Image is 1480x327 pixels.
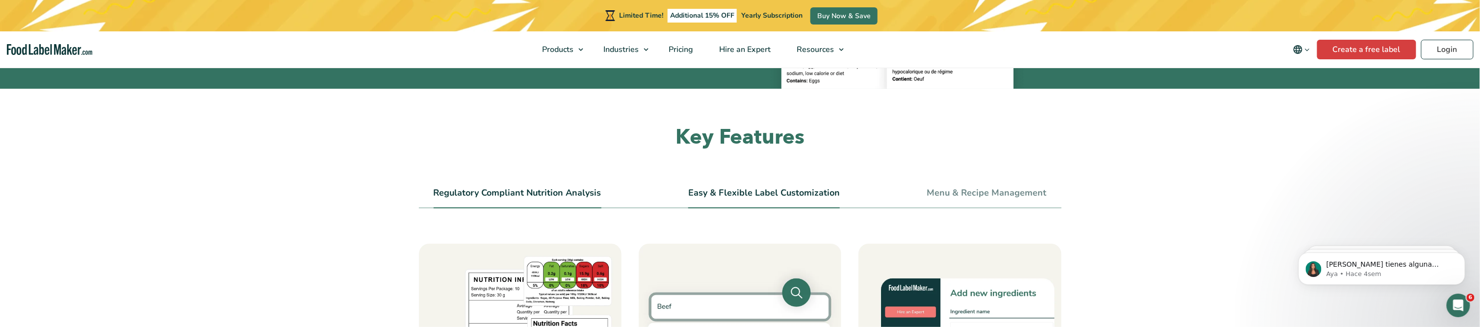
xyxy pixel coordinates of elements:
button: Change language [1286,40,1317,59]
li: Regulatory Compliant Nutrition Analysis [434,186,601,208]
span: Limited Time! [619,11,663,20]
li: Menu & Recipe Management [927,186,1047,208]
span: Resources [794,44,835,55]
a: Buy Now & Save [810,7,878,25]
a: Industries [591,31,653,68]
span: Hire an Expert [716,44,772,55]
li: Easy & Flexible Label Customization [688,186,840,208]
span: 6 [1467,294,1475,302]
a: Create a free label [1317,40,1416,59]
span: Industries [600,44,640,55]
a: Hire an Expert [706,31,781,68]
span: Pricing [666,44,694,55]
a: Resources [784,31,849,68]
a: Easy & Flexible Label Customization [688,188,840,199]
a: Pricing [656,31,704,68]
h2: Key Features [419,124,1062,151]
span: Yearly Subscription [741,11,803,20]
span: Additional 15% OFF [668,9,737,23]
a: Menu & Recipe Management [927,188,1047,199]
span: Products [539,44,574,55]
a: Login [1421,40,1474,59]
a: Regulatory Compliant Nutrition Analysis [434,188,601,199]
a: Products [529,31,588,68]
iframe: Intercom notifications mensaje [1284,232,1480,301]
a: Food Label Maker homepage [7,44,92,55]
iframe: Intercom live chat [1447,294,1470,317]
